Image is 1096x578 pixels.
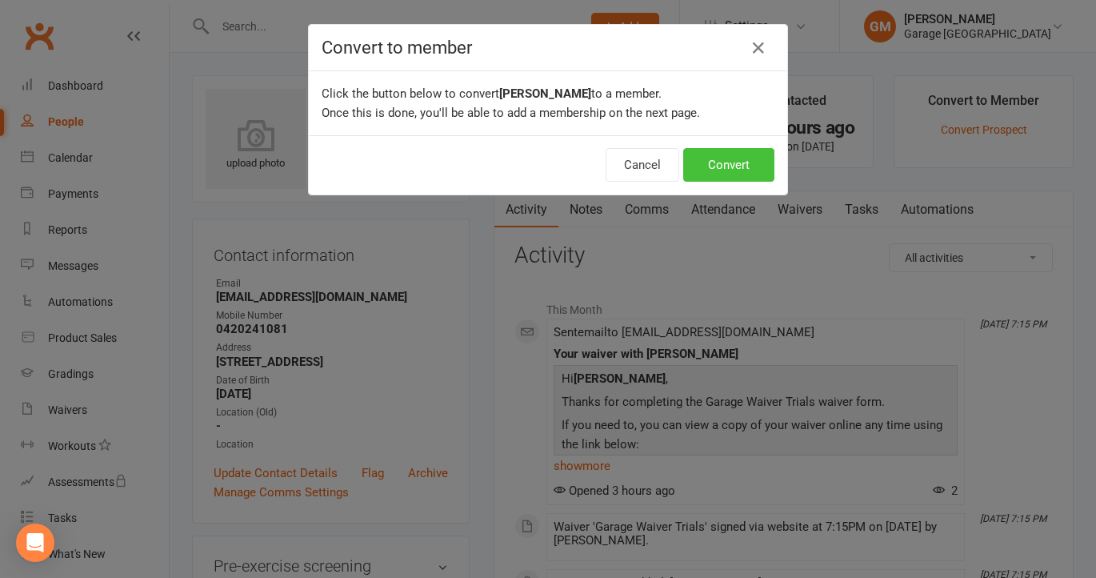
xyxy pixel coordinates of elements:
[16,524,54,562] div: Open Intercom Messenger
[499,86,591,101] b: [PERSON_NAME]
[746,35,771,61] button: Close
[606,148,679,182] button: Cancel
[683,148,774,182] button: Convert
[322,38,774,58] h4: Convert to member
[309,71,787,135] div: Click the button below to convert to a member. Once this is done, you'll be able to add a members...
